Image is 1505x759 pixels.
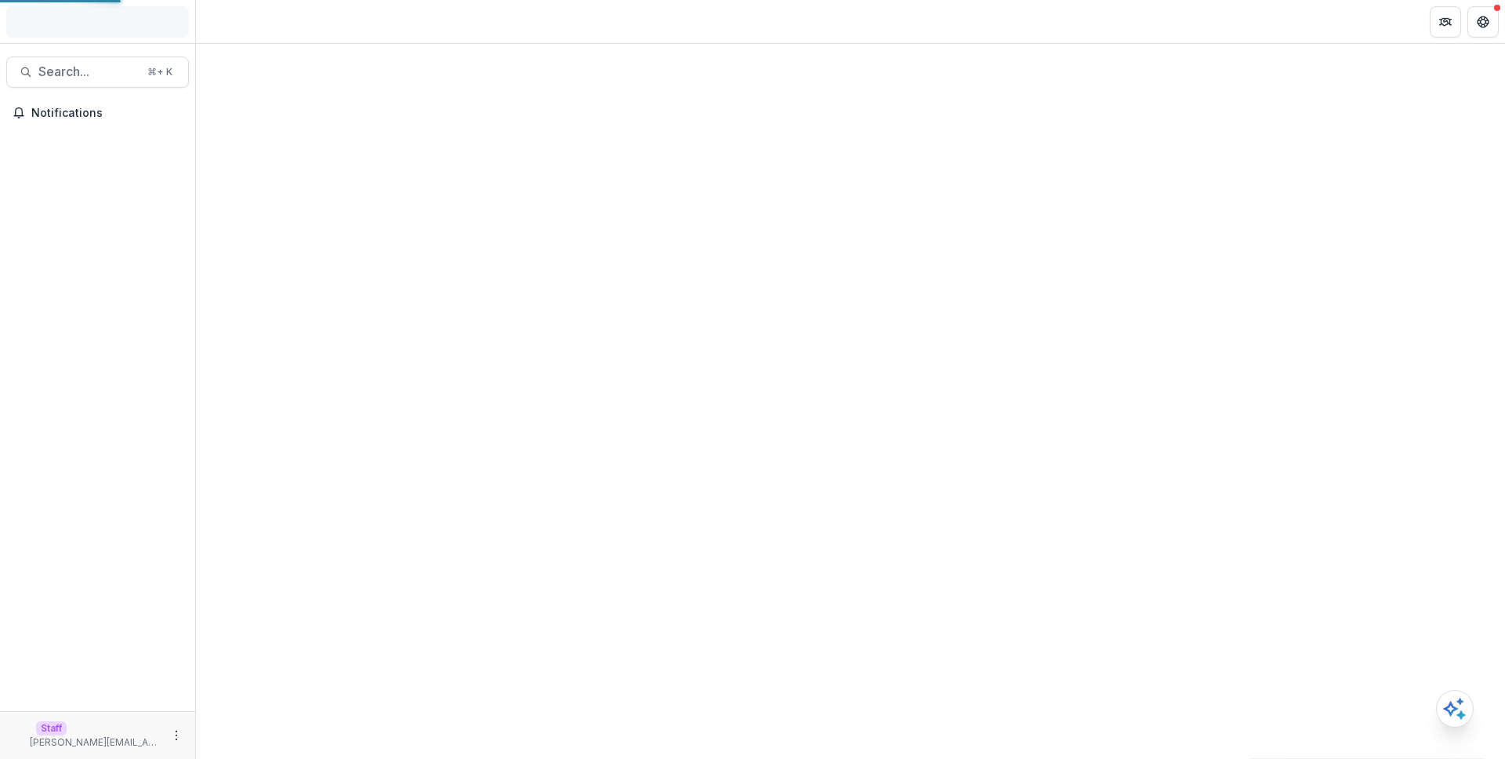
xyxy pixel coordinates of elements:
[6,100,189,125] button: Notifications
[36,721,67,735] p: Staff
[38,64,138,79] span: Search...
[1436,690,1474,728] button: Open AI Assistant
[31,107,183,120] span: Notifications
[144,64,176,81] div: ⌘ + K
[6,56,189,88] button: Search...
[30,735,161,750] p: [PERSON_NAME][EMAIL_ADDRESS][DOMAIN_NAME]
[1467,6,1499,38] button: Get Help
[167,726,186,745] button: More
[1430,6,1461,38] button: Partners
[202,10,269,33] nav: breadcrumb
